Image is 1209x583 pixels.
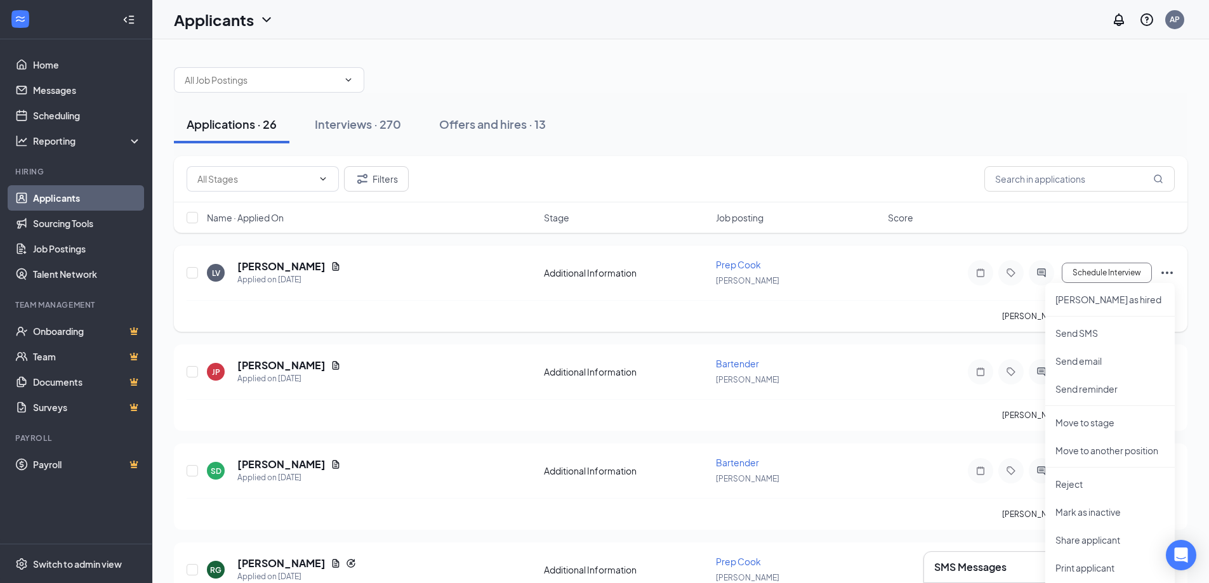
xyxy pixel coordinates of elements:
[207,211,284,224] span: Name · Applied On
[355,171,370,187] svg: Filter
[237,471,341,484] div: Applied on [DATE]
[210,565,221,575] div: RG
[888,211,913,224] span: Score
[1003,466,1019,476] svg: Tag
[212,268,220,278] div: LV
[984,166,1175,192] input: Search in applications
[33,318,142,344] a: OnboardingCrown
[33,558,122,570] div: Switch to admin view
[237,372,341,385] div: Applied on [DATE]
[15,166,139,177] div: Hiring
[544,211,569,224] span: Stage
[1111,12,1126,27] svg: Notifications
[716,556,761,567] span: Prep Cook
[1166,540,1196,570] div: Open Intercom Messenger
[544,266,708,279] div: Additional Information
[716,358,759,369] span: Bartender
[33,211,142,236] a: Sourcing Tools
[237,457,326,471] h5: [PERSON_NAME]
[122,13,135,26] svg: Collapse
[934,560,1007,574] h3: SMS Messages
[33,395,142,420] a: SurveysCrown
[716,573,779,582] span: [PERSON_NAME]
[716,259,761,270] span: Prep Cook
[1170,14,1180,25] div: AP
[331,558,341,568] svg: Document
[15,558,28,570] svg: Settings
[185,73,338,87] input: All Job Postings
[212,367,220,377] div: JP
[237,570,356,583] div: Applied on [DATE]
[716,211,763,224] span: Job posting
[315,116,401,132] div: Interviews · 270
[716,375,779,384] span: [PERSON_NAME]
[33,261,142,287] a: Talent Network
[237,556,326,570] h5: [PERSON_NAME]
[33,134,142,147] div: Reporting
[15,134,28,147] svg: Analysis
[973,466,988,476] svg: Note
[716,457,759,468] span: Bartender
[1003,268,1019,278] svg: Tag
[1034,367,1049,377] svg: ActiveChat
[197,172,313,186] input: All Stages
[237,259,326,273] h5: [PERSON_NAME]
[1003,367,1019,377] svg: Tag
[973,367,988,377] svg: Note
[1153,174,1163,184] svg: MagnifyingGlass
[33,185,142,211] a: Applicants
[1002,311,1175,322] p: [PERSON_NAME] has applied more than .
[33,236,142,261] a: Job Postings
[15,299,139,310] div: Team Management
[1062,263,1152,283] button: Schedule Interview
[33,344,142,369] a: TeamCrown
[344,166,409,192] button: Filter Filters
[331,360,341,370] svg: Document
[1034,466,1049,476] svg: ActiveChat
[174,9,254,30] h1: Applicants
[439,116,546,132] div: Offers and hires · 13
[1034,268,1049,278] svg: ActiveChat
[331,459,341,469] svg: Document
[33,369,142,395] a: DocumentsCrown
[33,52,142,77] a: Home
[1159,265,1175,280] svg: Ellipses
[187,116,277,132] div: Applications · 26
[331,261,341,272] svg: Document
[346,558,356,568] svg: Reapply
[544,365,708,378] div: Additional Information
[259,12,274,27] svg: ChevronDown
[1002,410,1175,421] p: [PERSON_NAME] has applied more than .
[15,433,139,443] div: Payroll
[237,273,341,286] div: Applied on [DATE]
[33,77,142,103] a: Messages
[318,174,328,184] svg: ChevronDown
[33,452,142,477] a: PayrollCrown
[716,474,779,483] span: [PERSON_NAME]
[343,75,353,85] svg: ChevronDown
[1139,12,1154,27] svg: QuestionInfo
[544,464,708,477] div: Additional Information
[716,276,779,285] span: [PERSON_NAME]
[1002,509,1175,520] p: [PERSON_NAME] has applied more than .
[33,103,142,128] a: Scheduling
[544,563,708,576] div: Additional Information
[237,358,326,372] h5: [PERSON_NAME]
[14,13,27,25] svg: WorkstreamLogo
[211,466,221,476] div: SD
[973,268,988,278] svg: Note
